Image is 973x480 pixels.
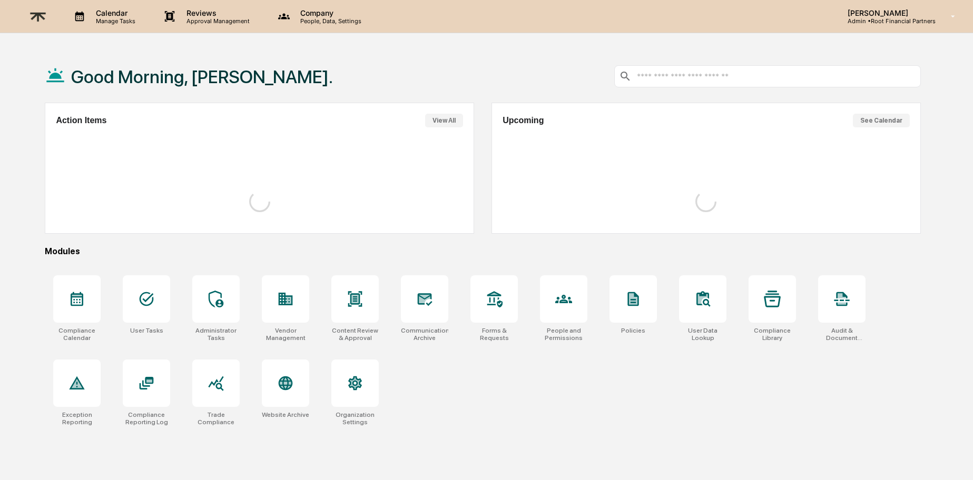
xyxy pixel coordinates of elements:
div: User Tasks [130,327,163,334]
img: logo [25,4,51,29]
p: People, Data, Settings [292,17,367,25]
div: Administrator Tasks [192,327,240,342]
h2: Upcoming [503,116,544,125]
div: Communications Archive [401,327,448,342]
button: See Calendar [853,114,910,127]
div: Compliance Calendar [53,327,101,342]
p: Reviews [178,8,255,17]
div: User Data Lookup [679,327,726,342]
p: Company [292,8,367,17]
div: Vendor Management [262,327,309,342]
div: Exception Reporting [53,411,101,426]
div: Compliance Reporting Log [123,411,170,426]
div: Policies [621,327,645,334]
div: Organization Settings [331,411,379,426]
div: Compliance Library [749,327,796,342]
div: Trade Compliance [192,411,240,426]
div: Audit & Document Logs [818,327,866,342]
div: Website Archive [262,411,309,418]
div: Modules [45,246,920,256]
p: Admin • Root Financial Partners [839,17,936,25]
div: People and Permissions [540,327,587,342]
p: Calendar [87,8,141,17]
button: View All [425,114,463,127]
h2: Action Items [56,116,106,125]
p: [PERSON_NAME] [839,8,936,17]
div: Forms & Requests [470,327,518,342]
div: Content Review & Approval [331,327,379,342]
p: Approval Management [178,17,255,25]
p: Manage Tasks [87,17,141,25]
h1: Good Morning, [PERSON_NAME]. [71,66,333,87]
